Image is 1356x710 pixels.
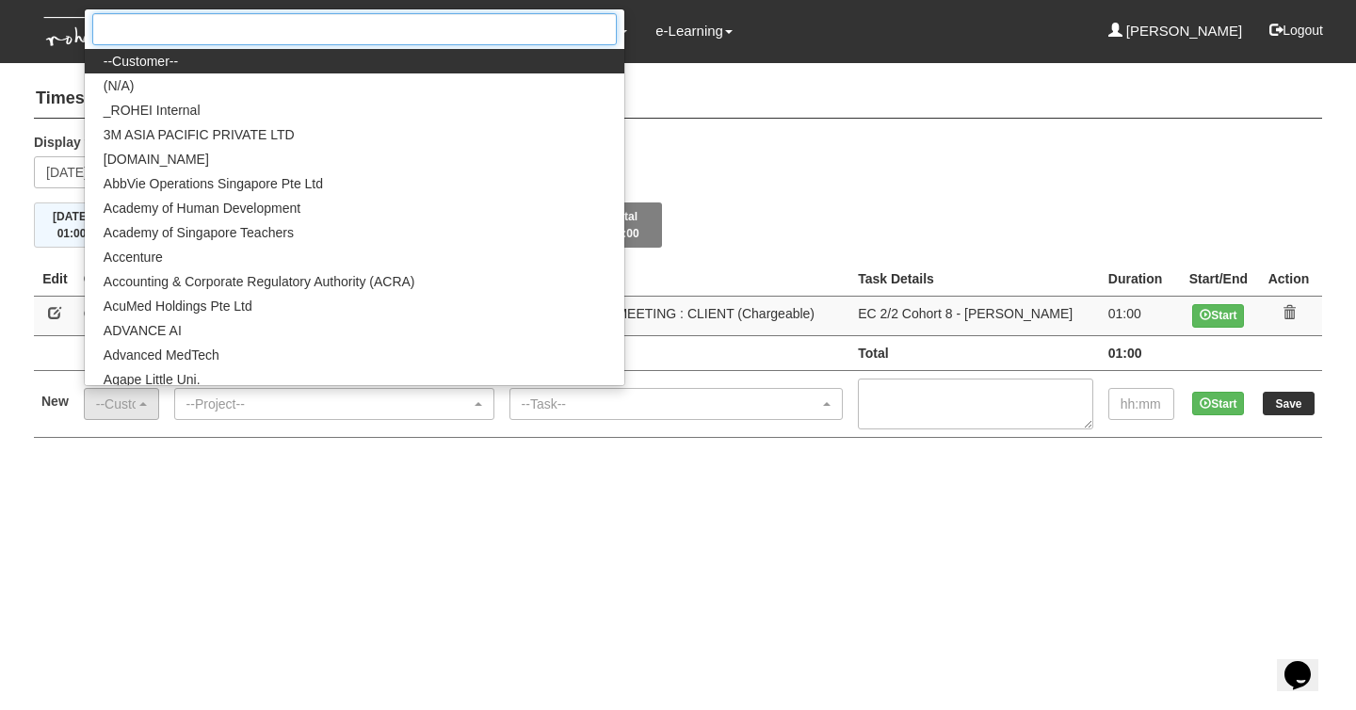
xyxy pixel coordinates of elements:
[1108,9,1243,53] a: [PERSON_NAME]
[76,262,167,297] th: Client
[850,262,1101,297] th: Task Details
[1263,392,1315,415] input: Save
[104,101,201,120] span: _ROHEI Internal
[502,262,851,297] th: Project Task
[1101,296,1182,335] td: 01:00
[104,297,252,315] span: AcuMed Holdings Pte Ltd
[96,395,136,413] div: --Customer--
[76,296,167,335] td: GovTech
[1108,388,1174,420] input: hh:mm
[1256,8,1336,53] button: Logout
[104,52,178,71] span: --Customer--
[502,296,851,335] td: AL04 EXTERNAL MEETING : CLIENT (Chargeable)
[104,199,300,218] span: Academy of Human Development
[104,125,295,144] span: 3M ASIA PACIFIC PRIVATE LTD
[174,388,494,420] button: --Project--
[84,388,159,420] button: --Customer--
[104,174,323,193] span: AbbVie Operations Singapore Pte Ltd
[186,395,471,413] div: --Project--
[509,388,844,420] button: --Task--
[104,321,182,340] span: ADVANCE AI
[34,80,1322,119] h4: Timesheets
[104,272,415,291] span: Accounting & Corporate Regulatory Authority (ACRA)
[850,296,1101,335] td: EC 2/2 Cohort 8 - [PERSON_NAME]
[655,9,733,53] a: e-Learning
[92,13,617,45] input: Search
[57,227,87,240] span: 01:00
[104,150,209,169] span: [DOMAIN_NAME]
[104,248,163,266] span: Accenture
[1255,262,1322,297] th: Action
[34,133,156,152] label: Display the week of
[104,370,201,389] span: Agape Little Uni.
[104,223,294,242] span: Academy of Singapore Teachers
[41,392,69,411] label: New
[34,262,76,297] th: Edit
[104,346,219,364] span: Advanced MedTech
[1182,262,1255,297] th: Start/End
[34,202,109,248] button: [DATE]01:00
[522,395,820,413] div: --Task--
[1101,335,1182,370] td: 01:00
[1192,392,1244,415] button: Start
[858,346,888,361] b: Total
[1192,304,1244,328] button: Start
[1101,262,1182,297] th: Duration
[610,227,639,240] span: 02:00
[34,202,1322,248] div: Timesheet Week Summary
[104,76,135,95] span: (N/A)
[1277,635,1337,691] iframe: chat widget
